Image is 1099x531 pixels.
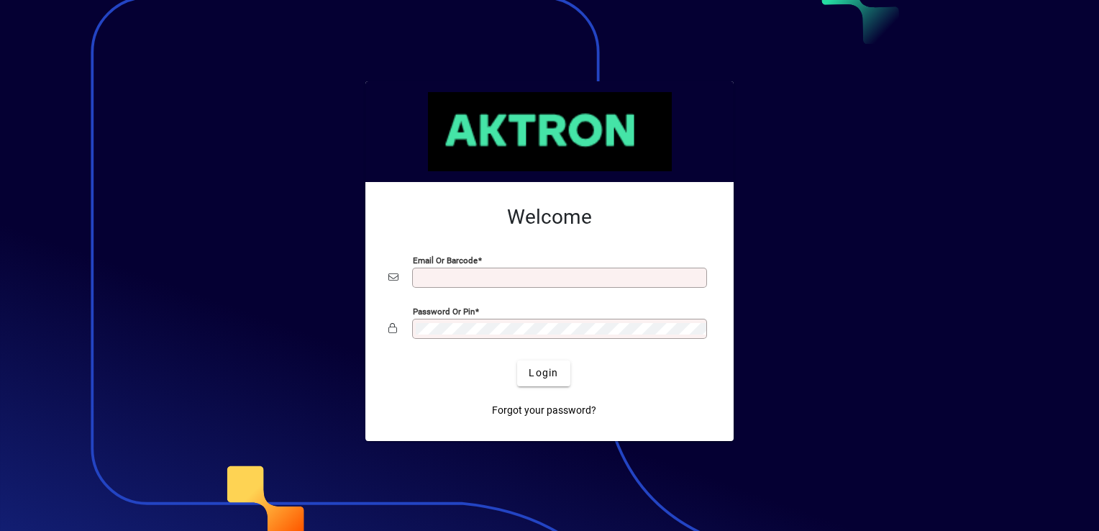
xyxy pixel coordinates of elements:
[413,255,478,265] mat-label: Email or Barcode
[413,306,475,316] mat-label: Password or Pin
[486,398,602,424] a: Forgot your password?
[517,360,570,386] button: Login
[492,403,596,418] span: Forgot your password?
[388,205,711,230] h2: Welcome
[529,366,558,381] span: Login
